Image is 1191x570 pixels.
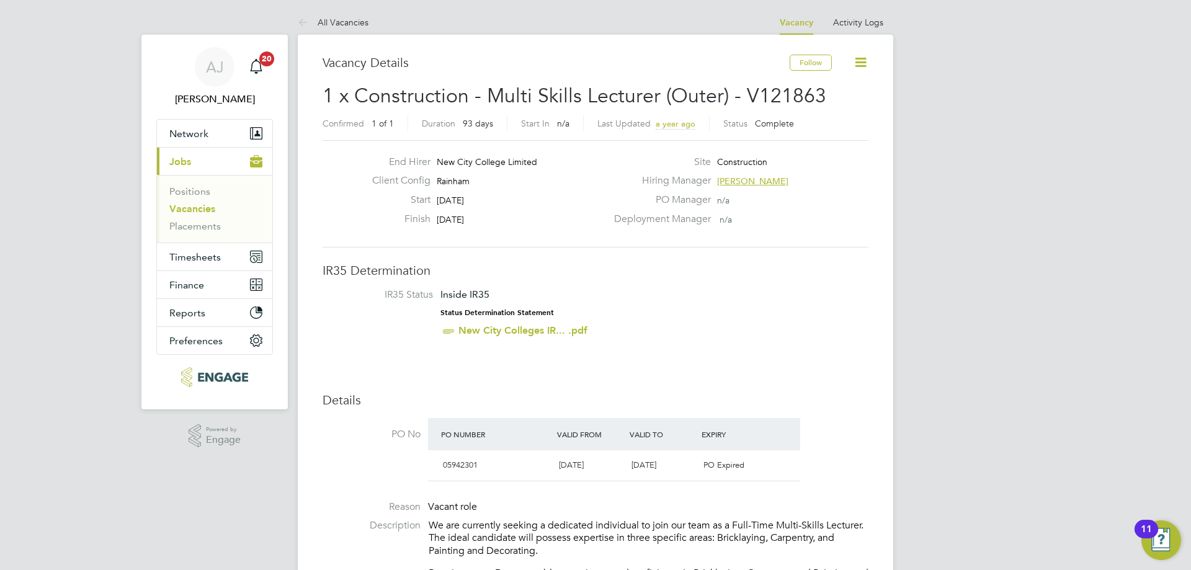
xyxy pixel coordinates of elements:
label: Site [607,156,711,169]
span: New City College Limited [437,156,537,167]
p: We are currently seeking a dedicated individual to join our team as a Full-Time Multi-Skills Lect... [429,519,868,558]
button: Follow [790,55,832,71]
a: Placements [169,220,221,232]
div: 11 [1141,529,1152,545]
span: n/a [557,118,569,129]
span: a year ago [656,118,695,129]
span: Reports [169,307,205,319]
label: Confirmed [323,118,364,129]
button: Timesheets [157,243,272,270]
label: Status [723,118,747,129]
a: AJ[PERSON_NAME] [156,47,273,107]
h3: Details [323,392,868,408]
a: 20 [244,47,269,87]
span: [DATE] [559,460,584,470]
span: Complete [755,118,794,129]
span: Rainham [437,176,470,187]
label: Description [323,519,421,532]
a: All Vacancies [298,17,368,28]
label: Duration [422,118,455,129]
span: Vacant role [428,501,477,513]
label: Client Config [362,174,430,187]
label: Hiring Manager [607,174,711,187]
span: Engage [206,435,241,445]
span: Inside IR35 [440,288,489,300]
span: 20 [259,51,274,66]
span: [DATE] [631,460,656,470]
span: Jobs [169,156,191,167]
span: 05942301 [443,460,478,470]
a: Powered byEngage [189,424,241,448]
span: [DATE] [437,195,464,206]
span: n/a [720,214,732,225]
div: Jobs [157,175,272,243]
span: 1 x Construction - Multi Skills Lecturer (Outer) - V121863 [323,84,826,108]
span: Construction [717,156,767,167]
img: xede-logo-retina.png [181,367,248,387]
span: Preferences [169,335,223,347]
label: PO No [323,428,421,441]
button: Preferences [157,327,272,354]
span: Timesheets [169,251,221,263]
a: New City Colleges IR... .pdf [458,324,587,336]
span: [DATE] [437,214,464,225]
a: Go to home page [156,367,273,387]
button: Open Resource Center, 11 new notifications [1141,520,1181,560]
span: PO Expired [703,460,744,470]
h3: Vacancy Details [323,55,790,71]
a: Activity Logs [833,17,883,28]
button: Jobs [157,148,272,175]
nav: Main navigation [141,35,288,409]
label: Reason [323,501,421,514]
label: Last Updated [597,118,651,129]
button: Network [157,120,272,147]
div: Valid To [627,423,699,445]
button: Finance [157,271,272,298]
label: Start In [521,118,550,129]
label: Finish [362,213,430,226]
span: Network [169,128,208,140]
label: End Hirer [362,156,430,169]
span: Adam Jorey [156,92,273,107]
button: Reports [157,299,272,326]
h3: IR35 Determination [323,262,868,278]
strong: Status Determination Statement [440,308,554,317]
a: Vacancies [169,203,215,215]
div: PO Number [438,423,554,445]
label: Deployment Manager [607,213,711,226]
span: Finance [169,279,204,291]
span: AJ [206,59,224,75]
label: IR35 Status [335,288,433,301]
a: Positions [169,185,210,197]
label: Start [362,194,430,207]
span: 1 of 1 [372,118,394,129]
span: Powered by [206,424,241,435]
label: PO Manager [607,194,711,207]
div: Valid From [554,423,627,445]
a: Vacancy [780,17,813,28]
span: 93 days [463,118,493,129]
span: [PERSON_NAME] [717,176,788,187]
div: Expiry [698,423,771,445]
span: n/a [717,195,729,206]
